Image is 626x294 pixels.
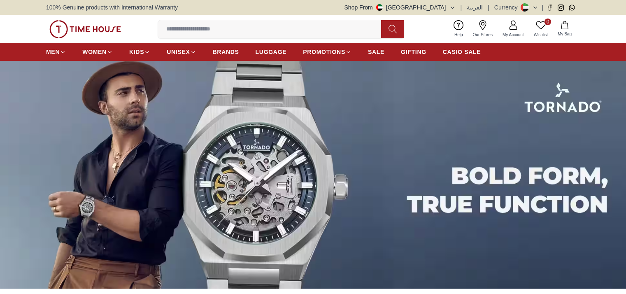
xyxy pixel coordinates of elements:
span: WOMEN [82,48,107,56]
a: 0Wishlist [529,19,553,40]
a: Our Stores [468,19,498,40]
a: CASIO SALE [443,44,481,59]
span: Wishlist [531,32,551,38]
a: MEN [46,44,66,59]
a: UNISEX [167,44,196,59]
span: 100% Genuine products with International Warranty [46,3,178,12]
span: | [488,3,489,12]
a: LUGGAGE [256,44,287,59]
span: My Account [499,32,527,38]
a: GIFTING [401,44,426,59]
div: Currency [494,3,521,12]
a: SALE [368,44,384,59]
span: UNISEX [167,48,190,56]
span: | [542,3,543,12]
button: العربية [467,3,483,12]
span: Help [451,32,466,38]
a: PROMOTIONS [303,44,351,59]
a: Instagram [558,5,564,11]
img: ... [49,20,121,38]
button: Shop From[GEOGRAPHIC_DATA] [344,3,456,12]
img: United Arab Emirates [376,4,383,11]
button: My Bag [553,19,577,39]
span: BRANDS [213,48,239,56]
span: | [461,3,462,12]
a: Whatsapp [569,5,575,11]
span: LUGGAGE [256,48,287,56]
span: Our Stores [470,32,496,38]
a: WOMEN [82,44,113,59]
a: BRANDS [213,44,239,59]
a: Facebook [547,5,553,11]
span: MEN [46,48,60,56]
span: GIFTING [401,48,426,56]
span: CASIO SALE [443,48,481,56]
span: My Bag [554,31,575,37]
a: Help [449,19,468,40]
span: SALE [368,48,384,56]
span: KIDS [129,48,144,56]
span: PROMOTIONS [303,48,345,56]
span: 0 [545,19,551,25]
a: KIDS [129,44,150,59]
